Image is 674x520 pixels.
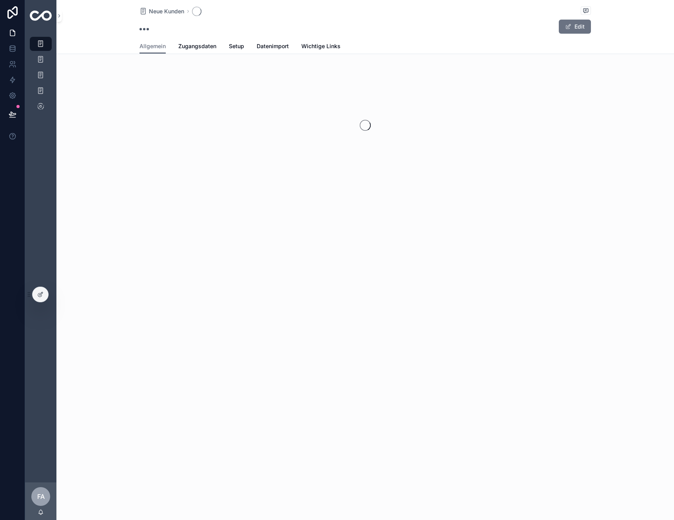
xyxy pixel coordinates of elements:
span: FA [37,492,45,501]
span: Setup [229,42,244,50]
a: Wichtige Links [301,39,341,55]
a: Setup [229,39,244,55]
a: Datenimport [257,39,289,55]
span: Neue Kunden [149,7,184,15]
span: Zugangsdaten [178,42,216,50]
img: App logo [30,11,52,21]
span: Datenimport [257,42,289,50]
a: Zugangsdaten [178,39,216,55]
span: Allgemein [140,42,166,50]
button: Edit [559,20,591,34]
a: Neue Kunden [140,7,184,15]
span: Wichtige Links [301,42,341,50]
a: Allgemein [140,39,166,54]
div: scrollable content [25,31,56,124]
